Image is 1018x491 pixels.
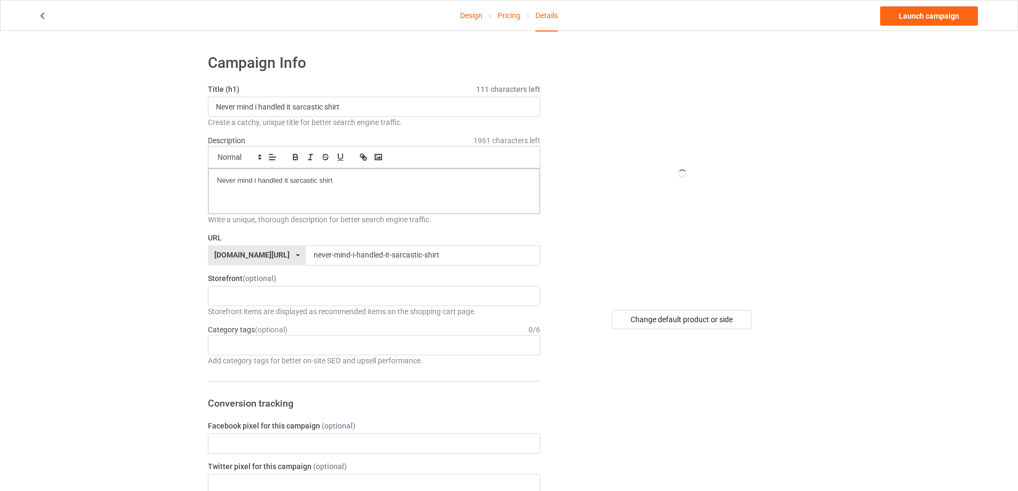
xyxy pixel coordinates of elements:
[313,462,347,471] span: (optional)
[535,1,558,32] div: Details
[208,136,245,145] label: Description
[208,397,540,409] h3: Conversion tracking
[243,274,276,283] span: (optional)
[208,324,287,335] label: Category tags
[498,1,520,30] a: Pricing
[208,461,540,472] label: Twitter pixel for this campaign
[208,306,540,317] div: Storefront items are displayed as recommended items on the shopping cart page.
[473,135,540,146] span: 1961 characters left
[208,53,540,73] h1: Campaign Info
[322,422,355,430] span: (optional)
[208,232,540,243] label: URL
[255,325,287,334] span: (optional)
[208,273,540,284] label: Storefront
[476,84,540,95] span: 111 characters left
[612,310,751,329] div: Change default product or side
[214,251,290,259] div: [DOMAIN_NAME][URL]
[217,176,531,186] p: Never mind i handled it sarcastic shirt
[880,6,978,26] a: Launch campaign
[460,1,483,30] a: Design
[208,420,540,431] label: Facebook pixel for this campaign
[208,84,540,95] label: Title (h1)
[208,355,540,366] div: Add category tags for better on-site SEO and upsell performance.
[208,214,540,225] div: Write a unique, thorough description for better search engine traffic.
[208,117,540,128] div: Create a catchy, unique title for better search engine traffic.
[529,324,540,335] div: 0 / 6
